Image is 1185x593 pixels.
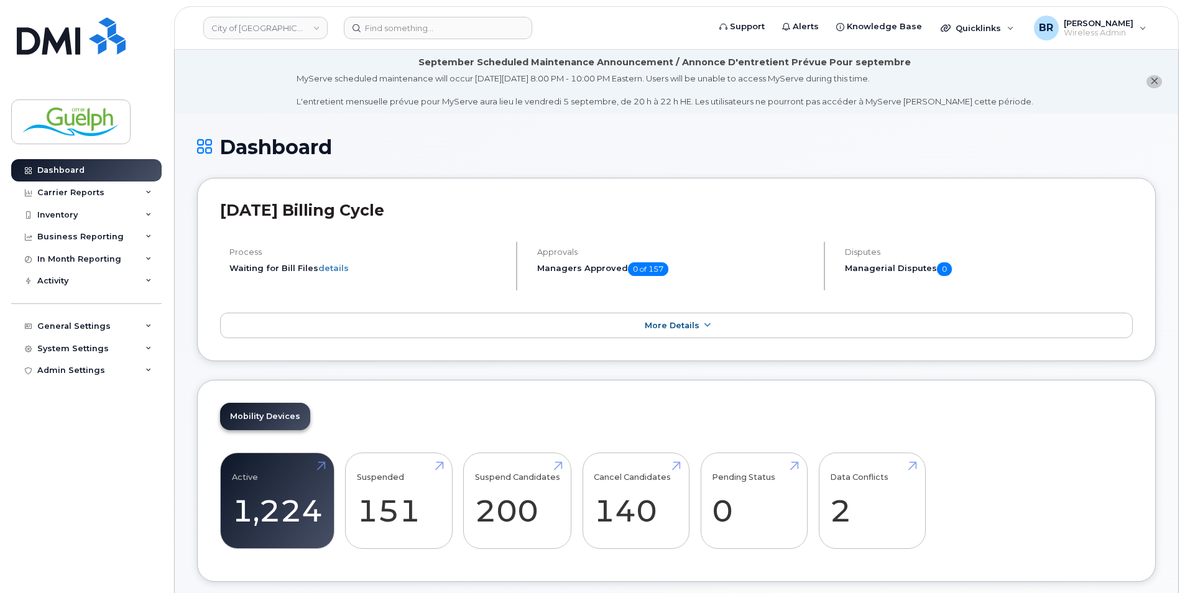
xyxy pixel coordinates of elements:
a: Cancel Candidates 140 [594,460,678,542]
a: Pending Status 0 [712,460,796,542]
a: details [318,263,349,273]
h1: Dashboard [197,136,1156,158]
a: Suspended 151 [357,460,441,542]
h4: Disputes [845,247,1133,257]
h5: Managers Approved [537,262,813,276]
a: Active 1,224 [232,460,323,542]
div: MyServe scheduled maintenance will occur [DATE][DATE] 8:00 PM - 10:00 PM Eastern. Users will be u... [297,73,1033,108]
span: More Details [645,321,699,330]
h4: Approvals [537,247,813,257]
li: Waiting for Bill Files [229,262,505,274]
a: Mobility Devices [220,403,310,430]
h4: Process [229,247,505,257]
a: Suspend Candidates 200 [475,460,560,542]
span: 0 [937,262,952,276]
span: 0 of 157 [628,262,668,276]
h5: Managerial Disputes [845,262,1133,276]
button: close notification [1146,75,1162,88]
a: Data Conflicts 2 [830,460,914,542]
h2: [DATE] Billing Cycle [220,201,1133,219]
div: September Scheduled Maintenance Announcement / Annonce D'entretient Prévue Pour septembre [418,56,911,69]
